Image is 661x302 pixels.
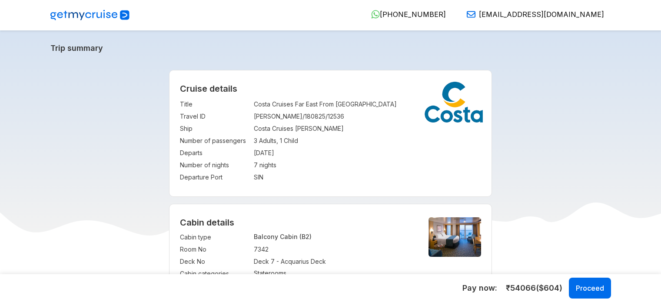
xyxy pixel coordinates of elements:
[180,256,249,268] td: Deck No
[569,278,611,299] button: Proceed
[249,123,254,135] td: :
[249,231,254,243] td: :
[180,135,249,147] td: Number of passengers
[254,243,414,256] td: 7342
[506,282,562,294] span: ₹ 54066 ($ 604 )
[254,147,481,159] td: [DATE]
[364,10,446,19] a: [PHONE_NUMBER]
[249,159,254,171] td: :
[254,233,414,240] p: Balcony Cabin
[249,98,254,110] td: :
[254,98,481,110] td: Costa Cruises Far East From [GEOGRAPHIC_DATA]
[249,147,254,159] td: :
[180,171,249,183] td: Departure Port
[249,135,254,147] td: :
[180,123,249,135] td: Ship
[254,159,481,171] td: 7 nights
[380,10,446,19] span: [PHONE_NUMBER]
[254,269,414,277] p: Staterooms.
[249,268,254,280] td: :
[249,256,254,268] td: :
[371,10,380,19] img: WhatsApp
[479,10,604,19] span: [EMAIL_ADDRESS][DOMAIN_NAME]
[299,233,312,240] span: (B2)
[50,43,611,53] a: Trip summary
[460,10,604,19] a: [EMAIL_ADDRESS][DOMAIN_NAME]
[254,171,481,183] td: SIN
[467,10,475,19] img: Email
[180,98,249,110] td: Title
[180,231,249,243] td: Cabin type
[254,110,481,123] td: [PERSON_NAME]/180825/12536
[180,217,481,228] h4: Cabin details
[249,110,254,123] td: :
[180,243,249,256] td: Room No
[249,171,254,183] td: :
[254,135,481,147] td: 3 Adults, 1 Child
[180,147,249,159] td: Departs
[249,243,254,256] td: :
[180,268,249,280] td: Cabin categories
[254,256,414,268] td: Deck 7 - Acquarius Deck
[180,110,249,123] td: Travel ID
[180,83,481,94] h2: Cruise details
[180,159,249,171] td: Number of nights
[254,123,481,135] td: Costa Cruises [PERSON_NAME]
[462,283,497,293] h5: Pay now:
